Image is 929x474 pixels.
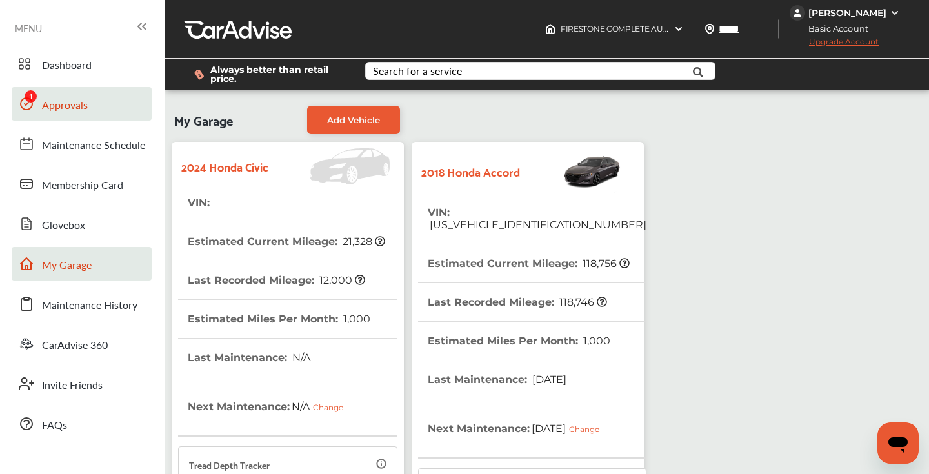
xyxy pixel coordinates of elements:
[42,377,103,394] span: Invite Friends
[12,207,152,241] a: Glovebox
[188,184,212,222] th: VIN :
[327,115,380,125] span: Add Vehicle
[313,402,350,412] div: Change
[42,417,67,434] span: FAQs
[557,296,607,308] span: 118,746
[581,257,630,270] span: 118,756
[210,65,345,83] span: Always better than retail price.
[188,300,370,338] th: Estimated Miles Per Month :
[428,360,566,399] th: Last Maintenance :
[290,390,353,422] span: N/A
[194,69,204,80] img: dollor_label_vector.a70140d1.svg
[877,422,919,464] iframe: Button to launch messaging window
[188,377,353,435] th: Next Maintenance :
[42,257,92,274] span: My Garage
[174,106,233,134] span: My Garage
[428,399,609,457] th: Next Maintenance :
[12,87,152,121] a: Approvals
[373,66,462,76] div: Search for a service
[317,274,365,286] span: 12,000
[42,57,92,74] span: Dashboard
[428,244,630,282] th: Estimated Current Mileage :
[428,193,646,244] th: VIN :
[189,457,270,472] p: Tread Depth Tracker
[42,137,145,154] span: Maintenance Schedule
[12,287,152,321] a: Maintenance History
[42,297,137,314] span: Maintenance History
[530,412,609,444] span: [DATE]
[674,24,684,34] img: header-down-arrow.9dd2ce7d.svg
[421,161,520,181] strong: 2018 Honda Accord
[12,127,152,161] a: Maintenance Schedule
[15,23,42,34] span: MENU
[790,37,879,53] span: Upgrade Account
[808,7,886,19] div: [PERSON_NAME]
[790,5,805,21] img: jVpblrzwTbfkPYzPPzSLxeg0AAAAASUVORK5CYII=
[290,351,310,364] span: N/A
[188,339,310,377] th: Last Maintenance :
[181,156,268,176] strong: 2024 Honda Civic
[428,219,646,231] span: [US_VEHICLE_IDENTIFICATION_NUMBER]
[42,337,108,354] span: CarAdvise 360
[561,24,848,34] span: FIRESTONE COMPLETE AUTO CARE , [STREET_ADDRESS] Charlotte , NC 28262
[268,148,396,184] img: Vehicle
[530,373,566,386] span: [DATE]
[307,106,400,134] a: Add Vehicle
[42,97,88,114] span: Approvals
[12,167,152,201] a: Membership Card
[428,322,610,360] th: Estimated Miles Per Month :
[42,217,85,234] span: Glovebox
[569,424,606,434] div: Change
[890,8,900,18] img: WGsFRI8htEPBVLJbROoPRyZpYNWhNONpIPPETTm6eUC0GeLEiAAAAAElFTkSuQmCC
[12,407,152,440] a: FAQs
[778,19,779,39] img: header-divider.bc55588e.svg
[545,24,555,34] img: header-home-logo.8d720a4f.svg
[581,335,610,347] span: 1,000
[791,22,878,35] span: Basic Account
[341,313,370,325] span: 1,000
[520,148,622,193] img: Vehicle
[341,235,385,248] span: 21,328
[428,283,607,321] th: Last Recorded Mileage :
[42,177,123,194] span: Membership Card
[12,47,152,81] a: Dashboard
[12,247,152,281] a: My Garage
[188,261,365,299] th: Last Recorded Mileage :
[188,222,385,261] th: Estimated Current Mileage :
[704,24,715,34] img: location_vector.a44bc228.svg
[12,327,152,360] a: CarAdvise 360
[12,367,152,400] a: Invite Friends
